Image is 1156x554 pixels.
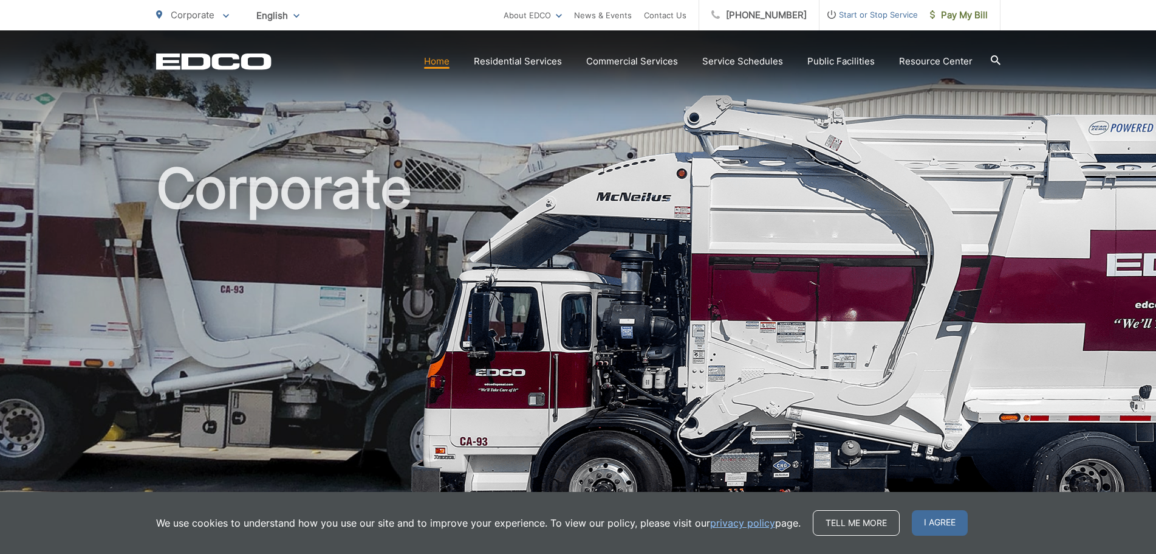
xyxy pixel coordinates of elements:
h1: Corporate [156,158,1000,543]
a: Service Schedules [702,54,783,69]
a: Residential Services [474,54,562,69]
a: Contact Us [644,8,686,23]
a: Resource Center [899,54,973,69]
span: English [247,5,309,26]
a: Home [424,54,450,69]
a: News & Events [574,8,632,23]
span: Corporate [171,9,214,21]
a: privacy policy [710,516,775,530]
a: Public Facilities [807,54,875,69]
a: EDCD logo. Return to the homepage. [156,53,272,70]
a: Tell me more [813,510,900,536]
span: Pay My Bill [930,8,988,23]
span: I agree [912,510,968,536]
p: We use cookies to understand how you use our site and to improve your experience. To view our pol... [156,516,801,530]
a: Commercial Services [586,54,678,69]
a: About EDCO [504,8,562,23]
